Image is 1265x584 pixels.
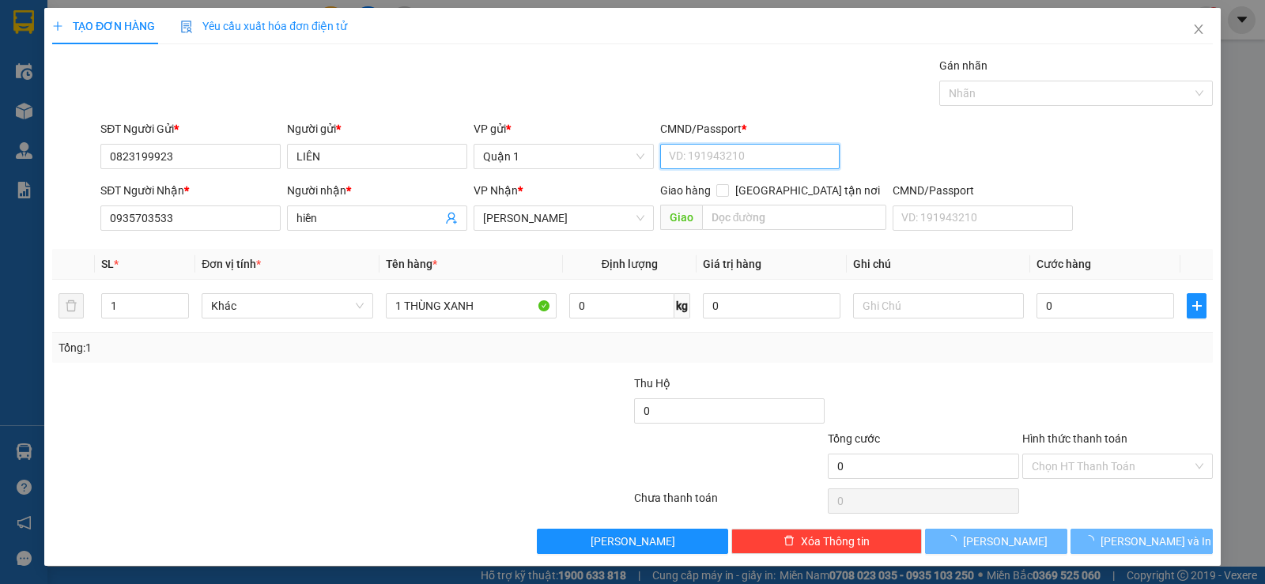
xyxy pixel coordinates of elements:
button: [PERSON_NAME] [537,529,727,554]
span: Giao [660,205,702,230]
span: Xóa Thông tin [801,533,870,550]
button: deleteXóa Thông tin [731,529,922,554]
span: plus [1188,300,1206,312]
span: Giá trị hàng [703,258,761,270]
span: user-add [445,212,458,224]
span: Thu Hộ [634,377,670,390]
b: [DOMAIN_NAME] [133,60,217,73]
span: SL [101,258,114,270]
span: loading [1083,535,1101,546]
label: Gán nhãn [939,59,987,72]
span: Đơn vị tính [202,258,261,270]
div: CMND/Passport [660,120,840,138]
b: Trà Lan Viên [20,102,58,176]
button: delete [59,293,84,318]
span: close [1192,23,1205,36]
span: delete [784,535,795,548]
input: VD: Bàn, Ghế [386,293,557,318]
span: [PERSON_NAME] [591,533,675,550]
span: Lê Hồng Phong [483,206,644,230]
span: plus [52,21,63,32]
span: [GEOGRAPHIC_DATA] tận nơi [729,182,886,199]
span: VP Nhận [474,184,518,197]
img: icon [180,21,193,33]
button: [PERSON_NAME] và In [1071,529,1213,554]
button: plus [1187,293,1206,318]
span: [PERSON_NAME] [963,533,1048,550]
b: Trà Lan Viên - Gửi khách hàng [97,23,157,179]
input: 0 [703,293,840,318]
label: Hình thức thanh toán [1022,432,1127,445]
span: kg [674,293,690,318]
span: Giao hàng [660,184,711,197]
div: Người nhận [287,182,467,199]
div: CMND/Passport [893,182,1073,199]
div: Tổng: 1 [59,339,489,356]
span: Tổng cước [828,432,880,445]
span: Quận 1 [483,145,644,168]
th: Ghi chú [847,249,1030,280]
li: (c) 2017 [133,75,217,95]
span: Tên hàng [386,258,437,270]
div: SĐT Người Nhận [100,182,281,199]
button: [PERSON_NAME] [925,529,1067,554]
div: VP gửi [474,120,654,138]
img: logo.jpg [172,20,210,58]
div: SĐT Người Gửi [100,120,281,138]
span: Yêu cầu xuất hóa đơn điện tử [180,20,347,32]
span: loading [946,535,963,546]
button: Close [1176,8,1221,52]
span: Định lượng [602,258,658,270]
span: TẠO ĐƠN HÀNG [52,20,155,32]
span: [PERSON_NAME] và In [1101,533,1211,550]
div: Người gửi [287,120,467,138]
span: Cước hàng [1037,258,1091,270]
input: Dọc đường [702,205,887,230]
div: Chưa thanh toán [632,489,826,517]
span: Khác [211,294,363,318]
input: Ghi Chú [853,293,1024,318]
